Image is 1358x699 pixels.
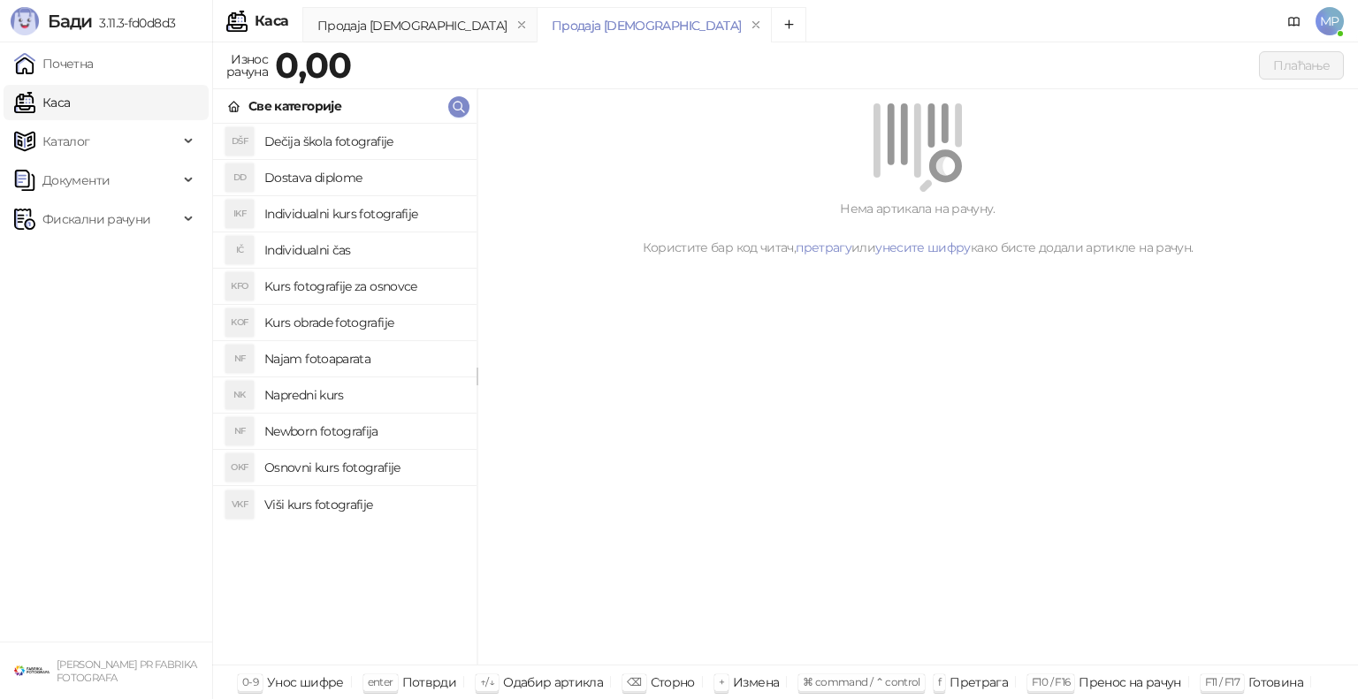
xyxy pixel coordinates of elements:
[213,124,477,665] div: grid
[92,15,175,31] span: 3.11.3-fd0d8d3
[803,675,920,688] span: ⌘ command / ⌃ control
[510,18,533,33] button: remove
[719,675,724,688] span: +
[48,11,92,32] span: Бади
[264,453,462,482] h4: Osnovni kurs fotografije
[14,46,94,81] a: Почетна
[264,272,462,300] h4: Kurs fotografije za osnovce
[1079,671,1180,694] div: Пренос на рачун
[267,671,344,694] div: Унос шифре
[1248,671,1303,694] div: Готовина
[225,381,254,409] div: NK
[950,671,1008,694] div: Претрага
[499,199,1337,257] div: Нема артикала на рачуну. Користите бар код читач, или како бисте додали артикле на рачун.
[402,671,457,694] div: Потврди
[225,345,254,373] div: NF
[264,163,462,192] h4: Dostava diplome
[264,200,462,228] h4: Individualni kurs fotografije
[875,239,971,255] a: унесите шифру
[42,201,150,237] span: Фискални рачуни
[14,653,50,688] img: 64x64-companyLogo-38624034-993d-4b3e-9699-b297fbaf4d83.png
[42,124,90,159] span: Каталог
[503,671,603,694] div: Одабир артикла
[264,236,462,264] h4: Individualni čas
[42,163,110,198] span: Документи
[796,239,851,255] a: претрагу
[264,127,462,156] h4: Dečija škola fotografije
[264,345,462,373] h4: Najam fotoaparata
[264,490,462,519] h4: Viši kurs fotografije
[11,7,39,35] img: Logo
[225,163,254,192] div: DD
[242,675,258,688] span: 0-9
[1205,675,1240,688] span: F11 / F17
[264,381,462,409] h4: Napredni kurs
[255,14,288,28] div: Каса
[552,16,741,35] div: Продаја [DEMOGRAPHIC_DATA]
[264,417,462,445] h4: Newborn fotografija
[248,96,341,116] div: Све категорије
[225,453,254,482] div: OKF
[733,671,779,694] div: Измена
[225,490,254,519] div: VKF
[225,127,254,156] div: DŠF
[225,417,254,445] div: NF
[368,675,393,688] span: enter
[225,308,254,337] div: KOF
[317,16,507,35] div: Продаја [DEMOGRAPHIC_DATA]
[1280,7,1308,35] a: Документација
[14,85,70,120] a: Каса
[651,671,695,694] div: Сторно
[771,7,806,42] button: Add tab
[744,18,767,33] button: remove
[480,675,494,688] span: ↑/↓
[225,236,254,264] div: IČ
[57,658,197,684] small: [PERSON_NAME] PR FABRIKA FOTOGRAFA
[627,675,641,688] span: ⌫
[1259,51,1344,80] button: Плаћање
[275,43,351,87] strong: 0,00
[225,200,254,228] div: IKF
[1032,675,1070,688] span: F10 / F16
[264,308,462,337] h4: Kurs obrade fotografije
[1316,7,1344,35] span: MP
[938,675,941,688] span: f
[223,48,271,83] div: Износ рачуна
[225,272,254,300] div: KFO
